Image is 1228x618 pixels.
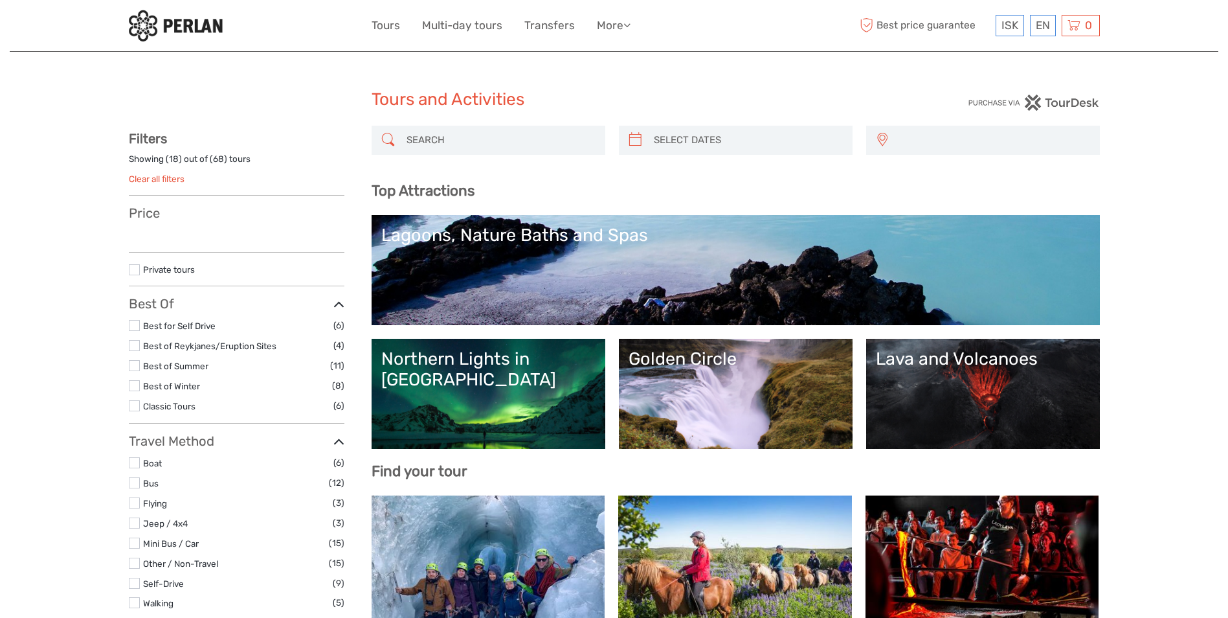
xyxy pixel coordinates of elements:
[129,131,167,146] strong: Filters
[143,458,162,468] a: Boat
[372,463,467,480] b: Find your tour
[333,595,344,610] span: (5)
[143,558,218,569] a: Other / Non-Travel
[143,598,173,608] a: Walking
[333,455,344,470] span: (6)
[129,296,344,312] h3: Best Of
[332,378,344,393] span: (8)
[333,318,344,333] span: (6)
[333,576,344,591] span: (9)
[876,349,1090,369] div: Lava and Volcanoes
[143,321,216,331] a: Best for Self Drive
[597,16,631,35] a: More
[143,498,167,509] a: Flying
[381,225,1090,315] a: Lagoons, Nature Baths and Spas
[329,556,344,571] span: (15)
[333,398,344,413] span: (6)
[1083,19,1094,32] span: 0
[329,475,344,490] span: (12)
[143,264,195,275] a: Private tours
[213,153,224,165] label: 68
[333,496,344,510] span: (3)
[381,349,596,439] a: Northern Lights in [GEOGRAPHIC_DATA]
[129,153,344,173] div: Showing ( ) out of ( ) tours
[649,129,846,152] input: SELECT DATES
[381,349,596,391] div: Northern Lights in [GEOGRAPHIC_DATA]
[422,16,502,35] a: Multi-day tours
[129,433,344,449] h3: Travel Method
[372,16,400,35] a: Tours
[629,349,843,439] a: Golden Circle
[876,349,1090,439] a: Lava and Volcanoes
[143,478,159,488] a: Bus
[372,182,474,200] b: Top Attractions
[143,341,276,351] a: Best of Reykjanes/Eruption Sites
[629,349,843,369] div: Golden Circle
[1001,19,1018,32] span: ISK
[372,89,857,110] h1: Tours and Activities
[143,361,208,371] a: Best of Summer
[1030,15,1056,36] div: EN
[330,358,344,373] span: (11)
[524,16,575,35] a: Transfers
[143,518,188,529] a: Jeep / 4x4
[401,129,599,152] input: SEARCH
[143,538,199,549] a: Mini Bus / Car
[857,15,992,36] span: Best price guarantee
[968,95,1099,111] img: PurchaseViaTourDesk.png
[129,174,184,184] a: Clear all filters
[333,338,344,353] span: (4)
[169,153,179,165] label: 18
[143,401,195,411] a: Classic Tours
[381,225,1090,246] div: Lagoons, Nature Baths and Spas
[143,578,184,589] a: Self-Drive
[129,10,223,41] img: 288-6a22670a-0f57-43d8-a107-52fbc9b92f2c_logo_small.jpg
[143,381,200,391] a: Best of Winter
[333,516,344,531] span: (3)
[129,205,344,221] h3: Price
[329,536,344,551] span: (15)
